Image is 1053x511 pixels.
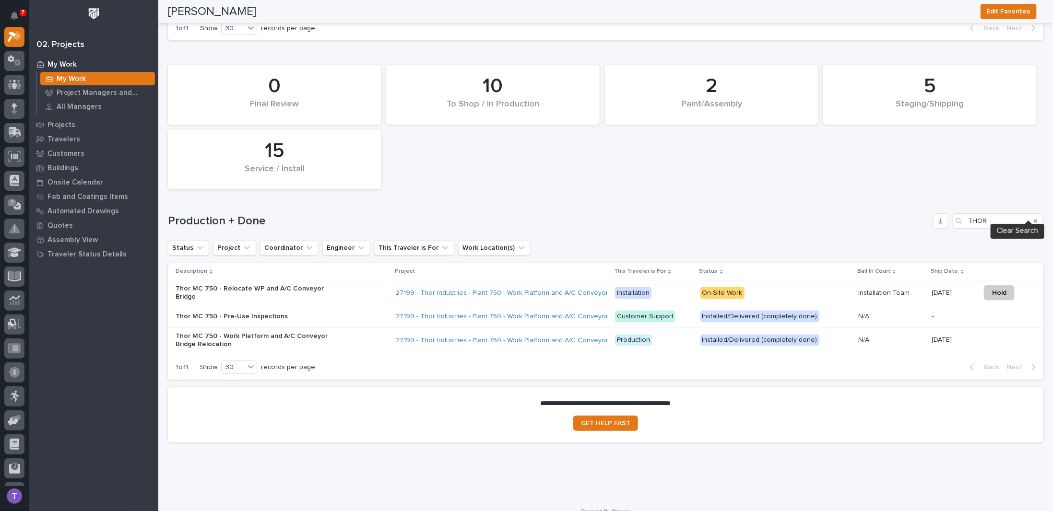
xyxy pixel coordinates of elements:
[47,60,77,69] p: My Work
[47,221,73,230] p: Quotes
[168,306,1043,327] tr: Thor MC 750 - Pre-Use Inspections27199 - Thor Industries - Plant 750 - Work Platform and A/C Conv...
[47,193,128,201] p: Fab and Coatings Items
[614,266,666,277] p: This Traveler is For
[21,9,24,16] p: 7
[29,175,158,189] a: Onsite Calendar
[396,289,643,297] a: 27199 - Thor Industries - Plant 750 - Work Platform and A/C Conveyor Relocation
[168,280,1043,306] tr: Thor MC 750 - Relocate WP and A/C Conveyor Bridge27199 - Thor Industries - Plant 750 - Work Platf...
[47,250,127,259] p: Traveler Status Details
[615,335,652,347] div: Production
[396,337,643,345] a: 27199 - Thor Industries - Plant 750 - Work Platform and A/C Conveyor Relocation
[29,117,158,132] a: Projects
[85,5,103,23] img: Workspace Logo
[184,164,365,184] div: Service / Install
[458,240,531,255] button: Work Location(s)
[1003,363,1043,372] button: Next
[573,416,638,431] a: GET HELP FAST
[987,6,1030,17] span: Edit Favorites
[47,178,103,187] p: Onsite Calendar
[700,311,819,323] div: Installed/Delivered (completely done)
[29,218,158,232] a: Quotes
[222,23,245,34] div: 30
[176,285,343,301] p: Thor MC 750 - Relocate WP and A/C Conveyor Bridge
[621,74,802,98] div: 2
[47,236,98,244] p: Assembly View
[57,89,151,97] p: Project Managers and Engineers
[200,24,217,33] p: Show
[168,214,929,228] h1: Production + Done
[168,240,209,255] button: Status
[29,161,158,175] a: Buildings
[57,75,86,83] p: My Work
[47,121,75,129] p: Projects
[47,207,119,216] p: Automated Drawings
[29,232,158,247] a: Assembly View
[168,356,196,379] p: 1 of 1
[581,420,630,427] span: GET HELP FAST
[932,337,972,345] p: [DATE]
[962,363,1003,372] button: Back
[168,17,196,40] p: 1 of 1
[29,132,158,146] a: Travelers
[931,266,958,277] p: Ship Date
[47,150,84,158] p: Customers
[184,74,365,98] div: 0
[261,24,315,33] p: records per page
[402,74,583,98] div: 10
[932,313,972,321] p: -
[57,103,102,111] p: All Managers
[840,99,1020,119] div: Staging/Shipping
[168,5,256,19] h2: [PERSON_NAME]
[858,311,871,321] p: N/A
[176,332,343,348] p: Thor MC 750 - Work Platform and A/C Conveyor Bridge Relocation
[184,99,365,119] div: Final Review
[36,40,84,50] div: 02. Projects
[978,363,999,372] span: Back
[840,74,1020,98] div: 5
[222,362,245,372] div: 30
[962,24,1003,33] button: Back
[978,24,999,33] span: Back
[29,247,158,261] a: Traveler Status Details
[981,4,1037,19] button: Edit Favorites
[858,335,871,345] p: N/A
[29,146,158,161] a: Customers
[47,164,78,173] p: Buildings
[1006,363,1028,372] span: Next
[952,213,1043,229] input: Search
[932,289,972,297] p: [DATE]
[402,99,583,119] div: To Shop / In Production
[29,204,158,218] a: Automated Drawings
[184,139,365,163] div: 15
[47,135,80,144] p: Travelers
[699,266,718,277] p: Status
[322,240,370,255] button: Engineer
[4,6,24,26] button: Notifications
[37,86,158,99] a: Project Managers and Engineers
[1003,24,1043,33] button: Next
[858,287,911,297] p: Installation Team
[12,12,24,27] div: Notifications7
[992,287,1006,299] span: Hold
[200,363,217,372] p: Show
[261,363,315,372] p: records per page
[621,99,802,119] div: Paint/Assembly
[4,486,24,506] button: users-avatar
[700,335,819,347] div: Installed/Delivered (completely done)
[213,240,256,255] button: Project
[700,287,745,299] div: On-Site Work
[396,313,643,321] a: 27199 - Thor Industries - Plant 750 - Work Platform and A/C Conveyor Relocation
[37,100,158,113] a: All Managers
[176,266,207,277] p: Description
[29,57,158,71] a: My Work
[1006,24,1028,33] span: Next
[260,240,319,255] button: Coordinator
[374,240,454,255] button: This Traveler is For
[857,266,890,277] p: Ball In Court
[984,285,1015,301] button: Hold
[37,72,158,85] a: My Work
[615,287,651,299] div: Installation
[395,266,415,277] p: Project
[615,311,675,323] div: Customer Support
